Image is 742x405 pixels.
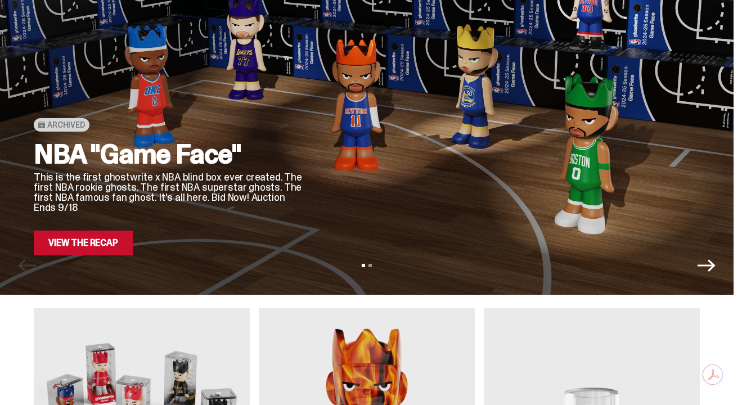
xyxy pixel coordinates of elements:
[34,172,304,213] p: This is the first ghostwrite x NBA blind box ever created. The first NBA rookie ghosts. The first...
[34,231,133,255] a: View the Recap
[362,264,365,267] button: View slide 1
[698,256,716,274] button: Next
[34,141,304,168] h2: NBA "Game Face"
[47,120,85,129] span: Archived
[368,264,372,267] button: View slide 2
